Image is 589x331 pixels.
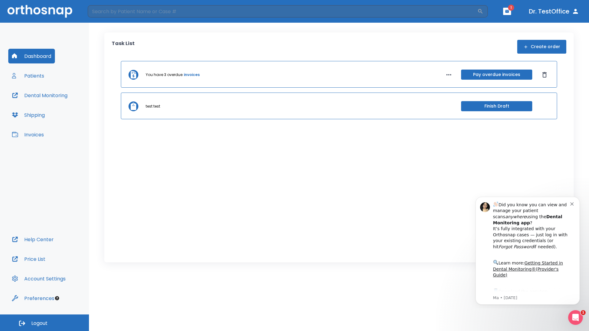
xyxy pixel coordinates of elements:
[8,108,48,122] button: Shipping
[112,40,135,54] p: Task List
[31,320,48,327] span: Logout
[517,40,566,54] button: Create order
[526,6,582,17] button: Dr. TestOffice
[461,101,532,111] button: Finish Draft
[8,127,48,142] button: Invoices
[466,191,589,308] iframe: Intercom notifications message
[7,5,72,17] img: Orthosnap
[540,70,549,80] button: Dismiss
[104,10,109,14] button: Dismiss notification
[8,88,71,103] button: Dental Monitoring
[27,104,104,109] p: Message from Ma, sent 5w ago
[27,96,104,127] div: Download the app: | ​ Let us know if you need help getting started!
[146,72,183,78] p: You have 3 overdue
[8,232,57,247] button: Help Center
[8,68,48,83] button: Patients
[461,70,532,80] button: Pay overdue invoices
[146,104,160,109] p: test test
[568,310,583,325] iframe: Intercom live chat
[8,252,49,266] button: Price List
[8,271,69,286] button: Account Settings
[184,72,200,78] a: invoices
[581,310,586,315] span: 1
[88,5,477,17] input: Search by Patient Name or Case #
[8,49,55,63] button: Dashboard
[508,5,514,11] span: 1
[8,291,58,306] button: Preferences
[54,295,60,301] div: Tooltip anchor
[27,98,81,109] a: App Store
